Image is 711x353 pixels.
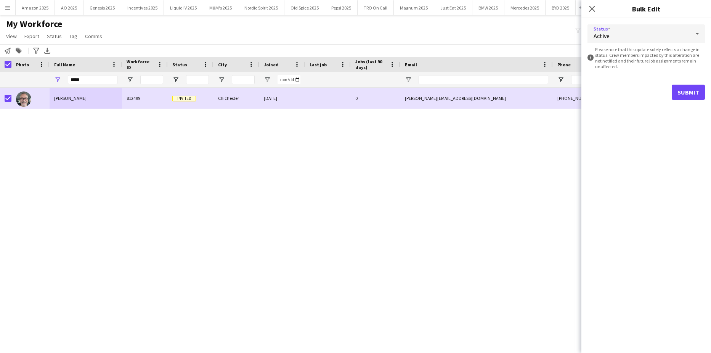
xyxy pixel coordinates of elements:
span: Phone [557,62,571,67]
button: M&M's 2025 [203,0,238,15]
input: Full Name Filter Input [68,75,117,84]
button: Open Filter Menu [264,76,271,83]
a: Export [21,31,42,41]
span: Active [594,32,610,40]
h3: Bulk Edit [581,4,711,14]
div: Chichester [213,88,259,109]
div: 0 [351,88,400,109]
button: Open Filter Menu [127,76,133,83]
span: Invited [172,96,196,101]
input: City Filter Input [232,75,255,84]
button: Old Spice 2025 [284,0,325,15]
span: Workforce ID [127,59,154,70]
img: Mike Caven [16,91,31,107]
span: City [218,62,227,67]
span: Email [405,62,417,67]
span: [PERSON_NAME] [54,95,87,101]
app-action-btn: Add to tag [14,46,23,55]
input: Status Filter Input [186,75,209,84]
button: Submit [672,85,705,100]
app-action-btn: Notify workforce [3,46,12,55]
button: AO 2025 [55,0,83,15]
a: Tag [66,31,80,41]
app-action-btn: Export XLSX [43,46,52,55]
span: My Workforce [6,18,62,30]
button: TRO On Call [358,0,394,15]
button: Open Filter Menu [54,76,61,83]
div: Please note that this update solely reflects a change in status. Crew members impacted by this al... [587,47,705,69]
button: BMW 2025 [472,0,504,15]
span: Status [47,33,62,40]
div: 812499 [122,88,168,109]
span: Joined [264,62,279,67]
span: Photo [16,62,29,67]
button: BYD 2025 [546,0,576,15]
button: Open Filter Menu [557,76,564,83]
a: Comms [82,31,105,41]
input: Joined Filter Input [278,75,300,84]
button: Open Filter Menu [218,76,225,83]
span: Tag [69,33,77,40]
input: Workforce ID Filter Input [140,75,163,84]
button: Genesis 2025 [83,0,121,15]
button: Just Eat 2025 [434,0,472,15]
button: Nordic Spirit 2025 [238,0,284,15]
input: Email Filter Input [419,75,548,84]
span: Status [172,62,187,67]
app-action-btn: Advanced filters [32,46,41,55]
a: Status [44,31,65,41]
button: Open Filter Menu [405,76,412,83]
div: [PHONE_NUMBER] [553,88,650,109]
button: Pepsi 2025 [325,0,358,15]
button: Mercedes 2025 [504,0,546,15]
a: View [3,31,20,41]
span: Last job [310,62,327,67]
button: Amazon 2025 [16,0,55,15]
div: [PERSON_NAME][EMAIL_ADDRESS][DOMAIN_NAME] [400,88,553,109]
button: Liquid IV 2025 [164,0,203,15]
span: Jobs (last 90 days) [355,59,387,70]
span: Comms [85,33,102,40]
button: Magnum 2025 [394,0,434,15]
span: View [6,33,17,40]
span: Full Name [54,62,75,67]
button: Open Filter Menu [172,76,179,83]
div: [DATE] [259,88,305,109]
button: Incentives 2025 [121,0,164,15]
input: Phone Filter Input [571,75,646,84]
span: Export [24,33,39,40]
